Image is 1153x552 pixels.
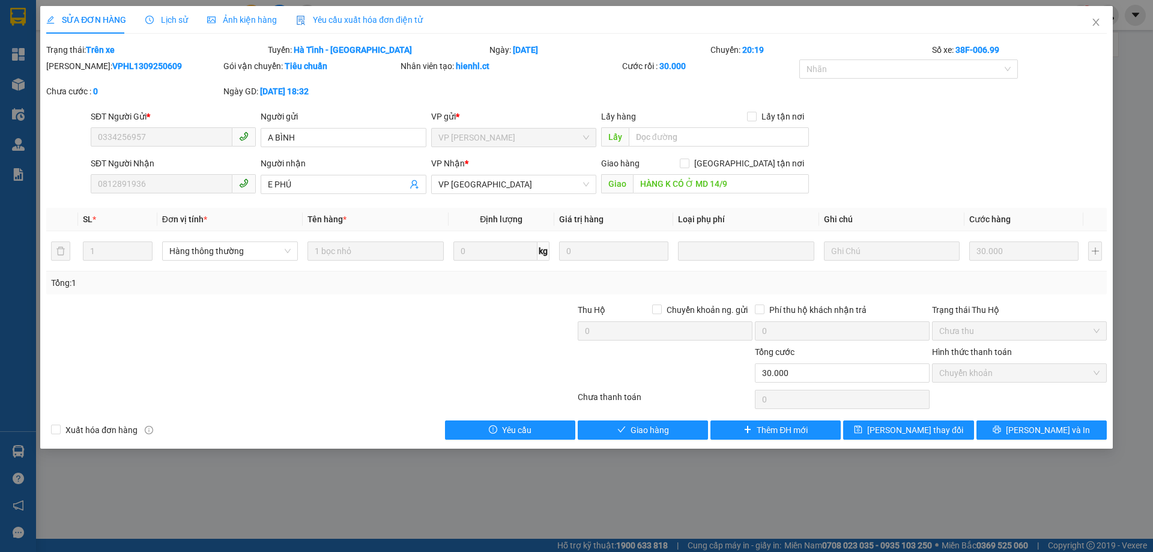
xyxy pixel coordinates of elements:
span: user-add [410,180,419,189]
span: phone [239,178,249,188]
span: Ảnh kiện hàng [207,15,277,25]
button: printer[PERSON_NAME] và In [976,420,1107,440]
span: close [1091,17,1101,27]
span: exclamation-circle [489,425,497,435]
span: Chuyển khoản ng. gửi [662,303,752,317]
span: Giao [601,174,633,193]
span: [PERSON_NAME] và In [1006,423,1090,437]
div: Ngày GD: [223,85,398,98]
span: check [617,425,626,435]
span: Lấy hàng [601,112,636,121]
span: Xuất hóa đơn hàng [61,423,142,437]
b: hienhl.ct [456,61,489,71]
span: Yêu cầu [502,423,531,437]
span: SỬA ĐƠN HÀNG [46,15,126,25]
span: VP Mỹ Đình [438,175,589,193]
b: 38F-006.99 [955,45,999,55]
div: SĐT Người Nhận [91,157,256,170]
b: [DATE] 18:32 [260,86,309,96]
span: picture [207,16,216,24]
span: Lấy [601,127,629,147]
span: VP Hồng Lĩnh [438,129,589,147]
span: info-circle [145,426,153,434]
input: VD: Bàn, Ghế [307,241,443,261]
span: Giá trị hàng [559,214,604,224]
div: Tổng: 1 [51,276,445,290]
span: Tên hàng [307,214,347,224]
span: clock-circle [145,16,154,24]
div: Người gửi [261,110,426,123]
span: edit [46,16,55,24]
b: 20:19 [742,45,764,55]
div: VP gửi [431,110,596,123]
b: 30.000 [659,61,686,71]
span: Chưa thu [939,322,1100,340]
b: [DATE] [513,45,538,55]
span: phone [239,132,249,141]
b: Hà Tĩnh - [GEOGRAPHIC_DATA] [294,45,412,55]
span: kg [537,241,549,261]
span: Lấy tận nơi [757,110,809,123]
th: Ghi chú [819,208,964,231]
input: 0 [969,241,1079,261]
b: 0 [93,86,98,96]
span: plus [743,425,752,435]
button: save[PERSON_NAME] thay đổi [843,420,973,440]
button: Close [1079,6,1113,40]
span: Phí thu hộ khách nhận trả [764,303,871,317]
button: plus [1088,241,1101,261]
input: 0 [559,241,668,261]
input: Ghi Chú [824,241,960,261]
b: VPHL1309250609 [112,61,182,71]
div: Ngày: [488,43,710,56]
label: Hình thức thanh toán [932,347,1012,357]
div: SĐT Người Gửi [91,110,256,123]
div: Cước rồi : [622,59,797,73]
div: Trạng thái Thu Hộ [932,303,1107,317]
button: exclamation-circleYêu cầu [445,420,575,440]
span: save [854,425,862,435]
span: Yêu cầu xuất hóa đơn điện tử [296,15,423,25]
div: Chuyến: [709,43,931,56]
div: Chưa cước : [46,85,221,98]
span: printer [993,425,1001,435]
span: Thu Hộ [578,305,605,315]
b: Trên xe [86,45,115,55]
div: Tuyến: [267,43,488,56]
span: Chuyển khoản [939,364,1100,382]
span: Lịch sử [145,15,188,25]
b: Tiêu chuẩn [285,61,327,71]
div: Chưa thanh toán [576,390,754,411]
span: [PERSON_NAME] thay đổi [867,423,963,437]
span: Tổng cước [755,347,794,357]
span: Giao hàng [601,159,640,168]
div: Người nhận [261,157,426,170]
th: Loại phụ phí [673,208,819,231]
span: Thêm ĐH mới [757,423,808,437]
span: Giao hàng [631,423,669,437]
span: [GEOGRAPHIC_DATA] tận nơi [689,157,809,170]
button: plusThêm ĐH mới [710,420,841,440]
span: SL [83,214,92,224]
input: Dọc đường [629,127,809,147]
span: Cước hàng [969,214,1011,224]
button: delete [51,241,70,261]
div: Số xe: [931,43,1108,56]
div: [PERSON_NAME]: [46,59,221,73]
button: checkGiao hàng [578,420,708,440]
div: Trạng thái: [45,43,267,56]
span: Đơn vị tính [162,214,207,224]
img: icon [296,16,306,25]
div: Gói vận chuyển: [223,59,398,73]
span: Định lượng [480,214,522,224]
span: Hàng thông thường [169,242,291,260]
span: VP Nhận [431,159,465,168]
input: Dọc đường [633,174,809,193]
div: Nhân viên tạo: [401,59,620,73]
